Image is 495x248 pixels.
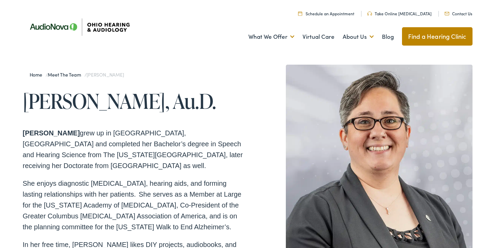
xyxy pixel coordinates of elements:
p: grew up in [GEOGRAPHIC_DATA], [GEOGRAPHIC_DATA] and completed her Bachelor’s degree in Speech and... [23,128,248,171]
img: Mail icon representing email contact with Ohio Hearing in Cincinnati, OH [445,12,449,15]
img: Headphones icone to schedule online hearing test in Cincinnati, OH [367,12,372,16]
span: [PERSON_NAME] [87,71,124,78]
h1: [PERSON_NAME], Au.D. [23,90,248,112]
a: About Us [343,24,374,49]
a: Contact Us [445,11,472,16]
a: What We Offer [248,24,294,49]
p: She enjoys diagnostic [MEDICAL_DATA], hearing aids, and forming lasting relationships with her pa... [23,178,248,232]
a: Take Online [MEDICAL_DATA] [367,11,432,16]
a: Meet the Team [48,71,84,78]
span: / / [30,71,124,78]
a: Virtual Care [303,24,335,49]
a: Blog [382,24,394,49]
a: Schedule an Appointment [298,11,354,16]
img: Calendar Icon to schedule a hearing appointment in Cincinnati, OH [298,11,302,16]
a: Find a Hearing Clinic [402,27,473,46]
strong: [PERSON_NAME] [23,129,80,137]
a: Home [30,71,46,78]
